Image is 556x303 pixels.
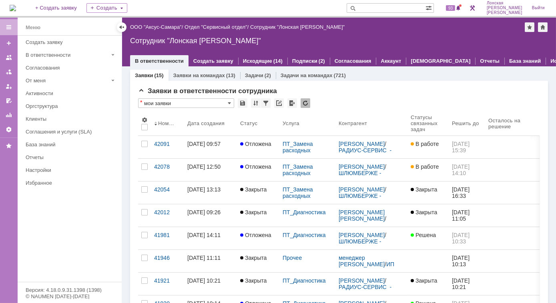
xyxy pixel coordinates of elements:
[339,209,386,222] a: [PERSON_NAME] [PERSON_NAME]
[339,141,404,153] div: /
[339,232,404,245] div: /
[339,147,399,166] a: РАДИУС-СЕРВИС - ООО «Фирма «Радиус-Сервис»
[151,250,184,272] a: 41946
[285,64,289,68] div: 3. Менее 40%
[184,181,237,204] a: [DATE] 13:13
[538,22,548,32] div: Сделать домашней страницей
[26,180,108,186] div: Избранное
[14,11,33,19] div: Новая
[26,167,117,173] div: Настройки
[22,138,120,151] a: База знаний
[173,72,225,78] a: Заявки на командах
[283,186,319,218] a: ПТ_Замена расходных материалов / ресурсных деталей
[339,163,385,170] a: [PERSON_NAME]
[339,284,399,303] a: РАДИУС-СЕРВИС - ООО «Фирма «Радиус-Сервис»
[237,227,279,249] a: Отложена
[214,62,223,71] a: Roman Vorobev
[185,24,247,30] a: Отдел "Сервисный отдел"
[187,209,221,215] div: [DATE] 09:26
[339,193,402,212] a: ШЛЮМБЕРЖЕ - Компания "Шлюмберже Лоджелко, Инк"
[22,62,120,74] a: Согласования
[184,250,237,272] a: [DATE] 11:11
[334,72,346,78] div: (721)
[26,287,114,293] div: Версия: 4.18.0.9.31.1398 (1398)
[10,5,16,11] img: logo
[452,141,471,153] span: [DATE] 15:39
[113,11,141,19] div: В работе
[283,120,300,126] div: Услуга
[250,24,345,30] div: Сотрудник "Лонская [PERSON_NAME]"
[283,141,319,173] a: ПТ_Замена расходных материалов / ресурсных деталей
[2,123,15,136] a: Настройки
[285,116,289,120] div: 5. Менее 100%
[407,136,449,158] a: В работе
[26,103,117,109] div: Оргструктура
[487,1,522,6] span: Лонская
[283,209,326,215] a: ПТ_Диагностика
[452,163,471,176] span: [DATE] 14:10
[237,250,279,272] a: Закрыта
[283,277,326,284] a: ПТ_Диагностика
[2,66,15,78] a: Заявки в моей ответственности
[214,204,278,223] a: #42091: ПТ_Замена расходных материалов / ресурсных деталей
[283,163,319,195] a: ПТ_Замена расходных материалов / ресурсных деталей
[184,273,237,295] a: [DATE] 10:21
[187,277,221,284] div: [DATE] 10:21
[452,186,471,199] span: [DATE] 16:33
[289,12,291,18] div: 4
[141,117,148,123] span: Настройки
[339,277,404,290] div: /
[10,5,16,11] a: Перейти на домашнюю страницу
[154,255,181,261] div: 41946
[117,22,126,32] div: Скрыть меню
[86,3,127,13] div: Создать
[26,65,117,71] div: Согласования
[266,178,280,185] div: 03.10.2025
[2,37,15,50] a: Создать заявку
[187,120,226,126] div: Дата создания
[154,141,181,147] div: 42091
[468,3,477,13] a: Перейти в интерфейс администратора
[26,129,117,135] div: Соглашения и услуги (SLA)
[135,58,184,64] a: В ответственности
[274,98,284,108] div: Скопировать ссылку на список
[187,163,221,170] div: [DATE] 12:50
[158,120,175,126] div: Номер
[449,204,485,227] a: [DATE] 11:05
[184,136,237,158] a: [DATE] 09:57
[240,277,267,284] span: Закрыта
[2,51,15,64] a: Заявки на командах
[184,227,237,249] a: [DATE] 14:11
[388,12,391,18] div: 0
[90,12,93,18] div: 0
[151,136,184,158] a: 42091
[426,4,434,11] span: Расширенный поиск
[22,151,120,163] a: Отчеты
[339,238,402,257] a: ШЛЮМБЕРЖЕ - Компания "Шлюмберже Лоджелко, Инк"
[452,277,471,290] span: [DATE] 10:21
[240,255,267,261] span: Закрыта
[339,170,402,189] a: ШЛЮМБЕРЖЕ - Компания "Шлюмберже Лоджелко, Инк"
[214,113,223,122] a: Egor Kuznecov
[449,273,485,295] a: [DATE] 10:21
[154,232,181,238] div: 41981
[407,273,449,295] a: Закрыта
[184,204,237,227] a: [DATE] 09:26
[193,58,233,64] a: Создать заявку
[407,227,449,249] a: Решена
[154,209,181,215] div: 42012
[411,186,437,193] span: Закрыта
[214,38,279,44] a: #41920: ПТ_Диагностика
[187,255,221,261] div: [DATE] 11:11
[339,186,385,193] a: [PERSON_NAME]
[214,97,290,108] div: Обслуживание (1125514) Радиус
[273,58,283,64] div: (14)
[26,142,117,148] div: База знаний
[151,204,184,227] a: 42012
[2,109,15,122] a: Отчеты
[281,72,333,78] a: Задачи на командах
[452,255,471,267] span: [DATE] 10:13
[151,181,184,204] a: 42054
[240,163,271,170] span: Отложена
[319,58,325,64] div: (2)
